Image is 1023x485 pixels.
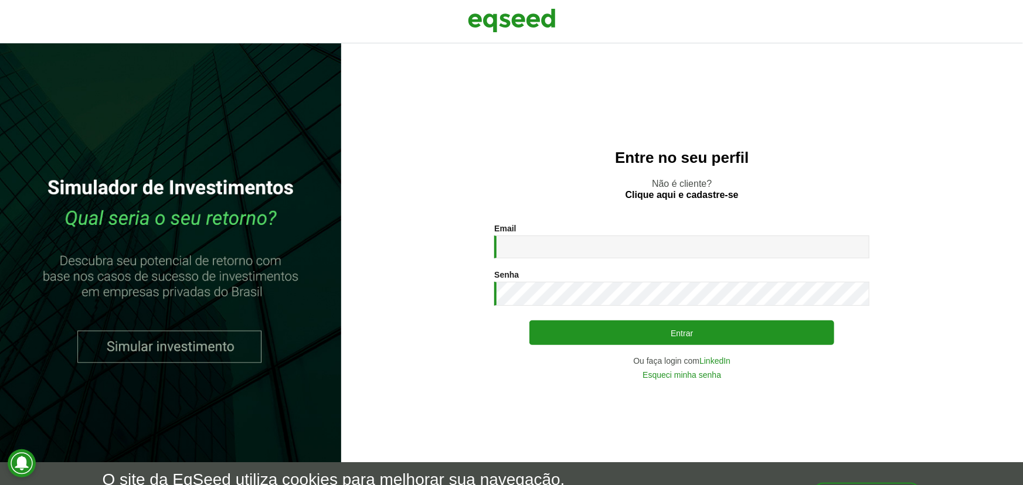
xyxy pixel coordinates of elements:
div: Ou faça login com [494,357,869,365]
label: Email [494,224,516,233]
img: EqSeed Logo [468,6,556,35]
a: Esqueci minha senha [643,371,721,379]
h2: Entre no seu perfil [365,149,1000,166]
button: Entrar [529,320,834,345]
label: Senha [494,271,519,279]
a: Clique aqui e cadastre-se [626,190,739,200]
p: Não é cliente? [365,178,1000,200]
a: LinkedIn [699,357,730,365]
